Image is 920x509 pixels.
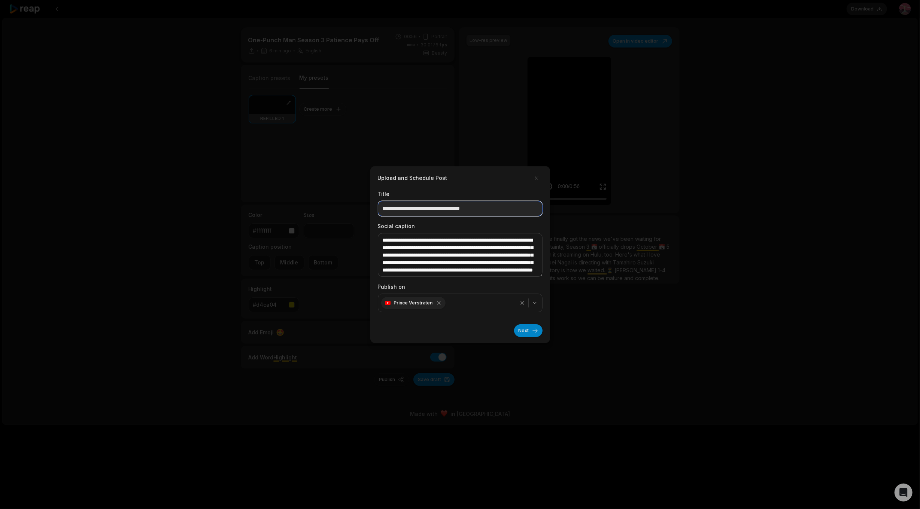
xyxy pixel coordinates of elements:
button: Next [514,324,543,337]
div: Prince Verstraten [381,297,446,309]
h2: Upload and Schedule Post [378,174,447,182]
label: Title [378,190,543,198]
label: Social caption [378,222,543,230]
label: Publish on [378,283,543,291]
button: Prince Verstraten [378,294,543,312]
